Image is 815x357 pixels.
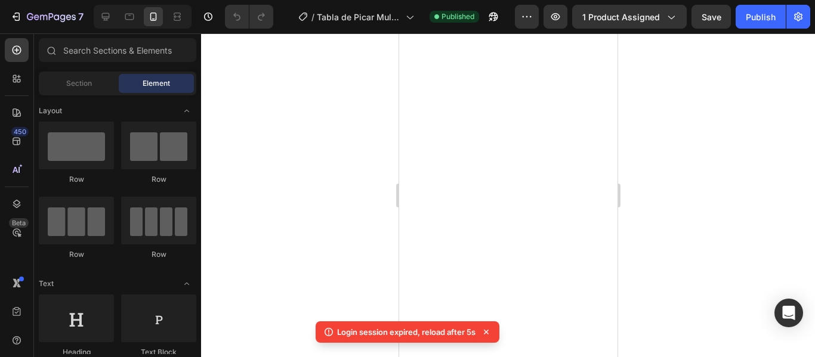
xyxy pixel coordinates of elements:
p: Login session expired, reload after 5s [337,326,476,338]
input: Search Sections & Elements [39,38,196,62]
div: 450 [11,127,29,136]
div: Row [121,249,196,260]
button: 1 product assigned [572,5,687,29]
span: Toggle open [177,101,196,120]
div: Undo/Redo [225,5,273,29]
span: Published [442,11,474,22]
div: Row [121,174,196,185]
div: Row [39,174,114,185]
div: Open Intercom Messenger [774,299,803,327]
button: 7 [5,5,89,29]
span: Tabla de Picar Multifuncional [317,11,401,23]
button: Publish [736,5,786,29]
span: 1 product assigned [582,11,660,23]
p: 7 [78,10,84,24]
div: Beta [9,218,29,228]
span: Layout [39,105,62,116]
span: Text [39,278,54,289]
span: Section [66,78,92,89]
iframe: Design area [399,33,618,357]
div: Publish [746,11,776,23]
span: Element [143,78,170,89]
span: Save [702,12,721,22]
div: Row [39,249,114,260]
span: / [311,11,314,23]
button: Save [691,5,731,29]
span: Toggle open [177,274,196,293]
